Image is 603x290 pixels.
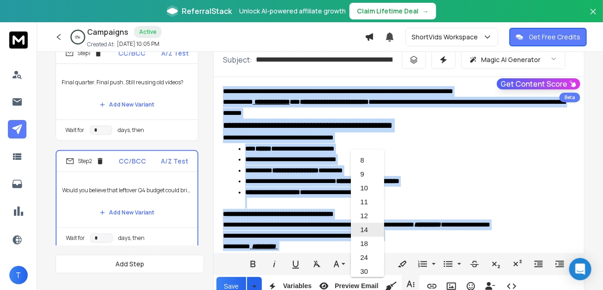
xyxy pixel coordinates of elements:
button: Add New Variant [92,95,162,114]
a: 10 [351,181,384,195]
a: 12 [351,209,384,223]
h1: Campaigns [87,26,128,38]
a: 9 [351,167,384,181]
a: 14 [351,223,384,237]
p: [DATE] 10:05 PM [117,40,159,48]
a: 11 [351,195,384,209]
div: Active [134,26,162,38]
p: days, then [118,126,144,134]
span: Variables [281,282,314,290]
p: 0 % [76,34,81,40]
li: Step1CC/BCCA/Z TestFinal quarter. Final push. Still reusing old videos?Add New VariantWait forday... [56,43,198,141]
button: Add Step [56,255,204,273]
a: 18 [351,237,384,251]
button: Font Family [330,255,347,273]
p: Subject: [223,54,252,65]
p: days, then [118,234,145,242]
button: Underline (Ctrl+U) [287,255,305,273]
button: Bold (Ctrl+B) [244,255,262,273]
button: Get Free Credits [509,28,587,46]
button: T [9,266,28,284]
button: Add New Variant [92,203,162,222]
p: Wait for [65,126,84,134]
div: Beta [559,93,580,102]
p: Created At: [87,41,115,48]
div: Open Intercom Messenger [569,258,591,280]
div: Step 1 [65,49,102,57]
p: Unlock AI-powered affiliate growth [239,6,346,16]
button: Superscript [508,255,526,273]
p: Wait for [66,234,85,242]
p: A/Z Test [161,157,188,166]
p: Would you believe that leftover Q4 budget could bring 10X visibility? [62,177,192,203]
div: Step 2 [66,157,104,165]
p: Magic AI Generator [481,55,540,64]
li: Step2CC/BCCA/Z TestWould you believe that leftover Q4 budget could bring 10X visibility?Add New V... [56,150,198,249]
span: ReferralStack [182,6,232,17]
button: Decrease Indent (Ctrl+[) [530,255,547,273]
a: 8 [351,153,384,167]
button: Unordered List [439,255,457,273]
p: CC/BCC [119,157,146,166]
span: → [422,6,429,16]
p: Final quarter. Final push. Still reusing old videos? [62,69,192,95]
button: Unordered List [456,255,463,273]
a: 30 [351,265,384,278]
button: Ordered List [430,255,438,273]
button: Italic (Ctrl+I) [266,255,283,273]
button: Subscript [487,255,505,273]
a: 24 [351,251,384,265]
p: CC/BCC [118,49,146,58]
p: A/Z Test [161,49,189,58]
button: Close banner [587,6,599,28]
p: ShortVids Workspace [412,32,482,42]
button: Get Content Score [497,78,580,89]
button: Strikethrough (Ctrl+S) [466,255,483,273]
button: Clear Formatting [308,255,326,273]
span: Preview Email [333,282,380,290]
button: Claim Lifetime Deal→ [349,3,436,19]
button: Magic AI Generator [461,50,565,69]
button: Increase Indent (Ctrl+]) [551,255,569,273]
p: Get Free Credits [529,32,580,42]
